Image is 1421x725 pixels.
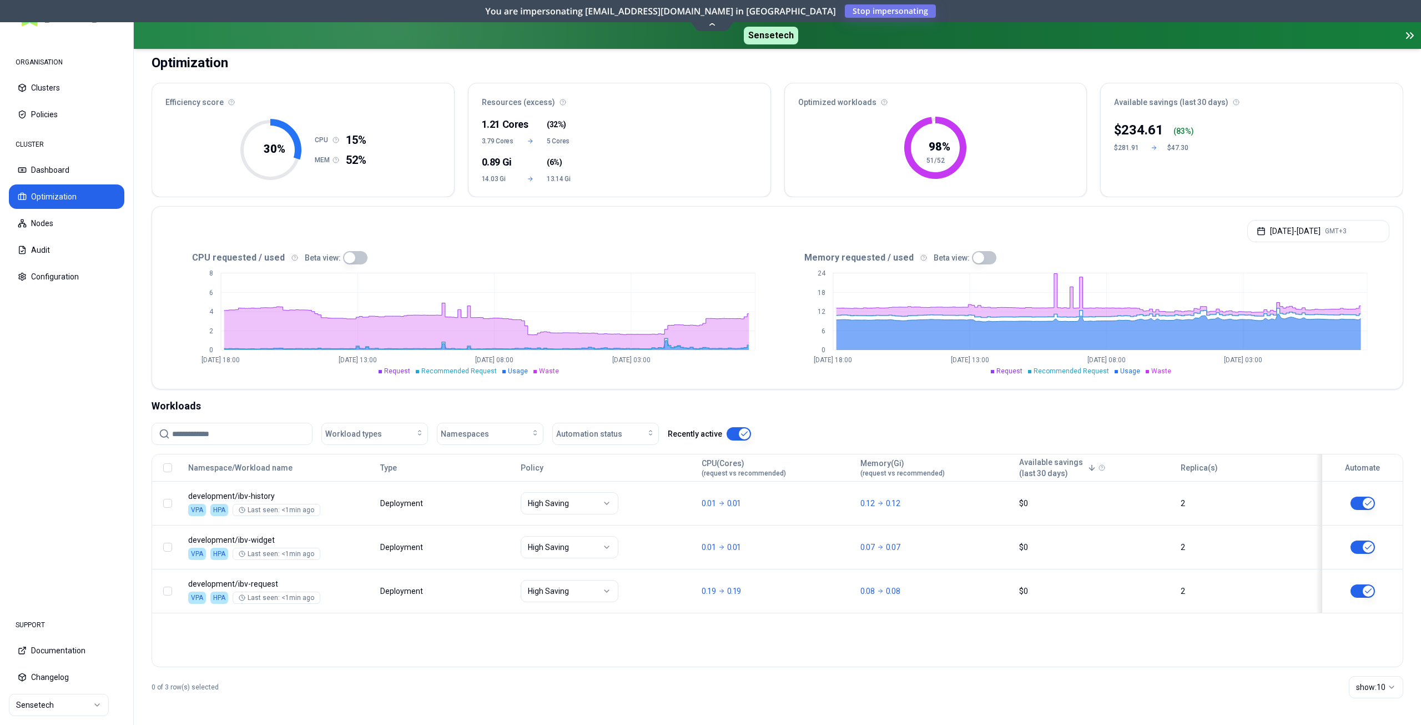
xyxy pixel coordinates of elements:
div: Optimization [152,52,228,74]
tspan: 0 [209,346,213,354]
p: 0.01 [727,542,742,553]
button: Available savings(last 30 days) [1019,457,1096,479]
tspan: 2 [209,327,213,335]
div: Last seen: <1min ago [239,593,314,602]
p: 0.12 [860,498,875,509]
span: 6% [550,157,560,168]
button: Namespaces [437,423,543,445]
span: (request vs recommended) [702,469,786,478]
button: Changelog [9,665,124,689]
tspan: 98 % [929,140,950,153]
div: Last seen: <1min ago [239,506,314,514]
p: 83 [1176,126,1185,137]
button: Dashboard [9,158,124,182]
label: Beta view: [934,254,970,262]
button: HPA is enabled on CPU, only the other resource will be optimised. [1351,497,1375,510]
button: Workload types [321,423,428,445]
p: 0.07 [860,542,875,553]
tspan: [DATE] 03:00 [1224,356,1262,364]
span: 5 Cores [547,137,580,146]
div: Deployment [380,498,425,509]
tspan: 30 % [264,142,285,156]
div: VPA [188,504,206,516]
div: HPA is enabled on CPU, only memory will be optimised. [210,592,228,604]
label: Recently active [668,430,722,438]
button: Type [380,457,397,479]
tspan: [DATE] 08:00 [1087,356,1126,364]
div: CPU requested / used [165,251,778,264]
div: ( %) [1173,126,1194,137]
div: 2 [1181,498,1311,509]
div: Deployment [380,586,425,597]
div: Resources (excess) [468,83,770,114]
span: 52% [346,152,366,168]
tspan: 8 [209,269,213,277]
span: 3.79 Cores [482,137,515,146]
h1: CPU [315,136,332,144]
p: ibv-request [188,578,371,589]
span: GMT+3 [1325,227,1347,236]
tspan: 24 [817,269,825,277]
tspan: [DATE] 13:00 [339,356,377,364]
div: $ [1114,121,1163,139]
div: 2 [1181,542,1311,553]
tspan: [DATE] 18:00 [814,356,852,364]
button: [DATE]-[DATE]GMT+3 [1247,220,1389,242]
button: Automation status [552,423,659,445]
div: HPA is enabled on CPU, only memory will be optimised. [210,504,228,516]
tspan: [DATE] 03:00 [612,356,651,364]
button: Policies [9,102,124,127]
p: 0 of 3 row(s) selected [152,683,219,692]
span: Waste [539,367,559,375]
span: Workload types [325,428,382,439]
span: Automation status [556,428,622,439]
span: Recommended Request [421,367,497,375]
tspan: [DATE] 08:00 [475,356,513,364]
span: Usage [1120,367,1140,375]
p: 0.19 [727,586,742,597]
button: Audit [9,238,124,262]
span: Usage [508,367,528,375]
div: VPA [188,592,206,604]
button: Optimization [9,184,124,209]
div: Available savings (last 30 days) [1101,83,1403,114]
p: ibv-widget [188,534,371,546]
p: 0.01 [702,498,716,509]
button: Memory(Gi)(request vs recommended) [860,457,945,479]
span: Waste [1151,367,1171,375]
button: HPA is enabled on CPU, only the other resource will be optimised. [1351,541,1375,554]
tspan: 51/52 [926,157,945,164]
div: ORGANISATION [9,51,124,73]
div: 1.21 Cores [482,117,515,132]
span: 32% [550,119,564,130]
div: SUPPORT [9,614,124,636]
button: Clusters [9,76,124,100]
tspan: 6 [209,289,213,297]
div: CLUSTER [9,133,124,156]
div: VPA [188,548,206,560]
p: 0.07 [886,542,900,553]
label: Beta view: [305,254,341,262]
div: Last seen: <1min ago [239,549,314,558]
p: 0.01 [727,498,742,509]
span: 15% [346,132,366,148]
div: Automate [1327,462,1398,473]
h1: MEM [315,156,332,164]
div: $47.30 [1167,143,1194,152]
tspan: [DATE] 13:00 [950,356,989,364]
div: Memory(Gi) [860,458,945,478]
button: Nodes [9,211,124,236]
button: HPA is enabled on CPU, only the other resource will be optimised. [1351,584,1375,598]
p: 0.08 [860,586,875,597]
div: Efficiency score [152,83,454,114]
span: Recommended Request [1034,367,1109,375]
p: 0.01 [702,542,716,553]
div: Policy [521,462,692,473]
div: CPU(Cores) [702,458,786,478]
span: ( ) [547,157,562,168]
button: Namespace/Workload name [188,457,293,479]
tspan: 4 [209,308,214,316]
p: 0.12 [886,498,900,509]
div: $0 [1019,498,1171,509]
div: HPA is enabled on CPU, only memory will be optimised. [210,548,228,560]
